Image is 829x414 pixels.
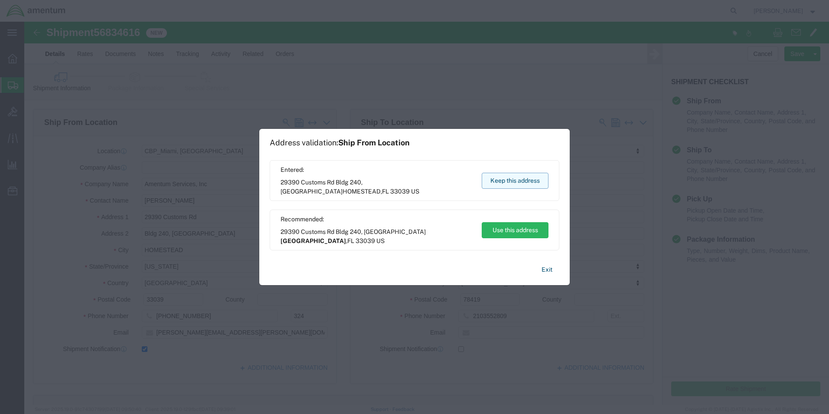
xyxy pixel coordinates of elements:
span: HOMESTEAD [343,188,381,195]
span: 29390 Customs Rd Bldg 240, [GEOGRAPHIC_DATA] , [281,227,473,246]
span: Ship From Location [338,138,410,147]
button: Exit [535,262,559,277]
span: US [376,237,385,244]
span: FL [382,188,389,195]
span: US [411,188,419,195]
span: 33039 [390,188,410,195]
span: 29390 Customs Rd Bldg 240, [GEOGRAPHIC_DATA] , [281,178,473,196]
span: FL [347,237,354,244]
span: Recommended: [281,215,473,224]
button: Keep this address [482,173,548,189]
h1: Address validation: [270,138,410,148]
span: Entered: [281,165,473,174]
span: [GEOGRAPHIC_DATA] [281,237,346,244]
span: 33039 [356,237,375,244]
button: Use this address [482,222,548,238]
